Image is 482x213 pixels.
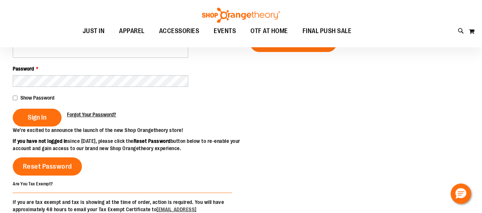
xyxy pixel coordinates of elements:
[13,137,241,152] p: since [DATE], please click the button below to re-enable your account and gain access to our bran...
[13,181,53,186] strong: Are You Tax Exempt?
[159,23,199,39] span: ACCESSORIES
[303,23,352,39] span: FINAL PUSH SALE
[13,66,34,72] span: Password
[243,23,295,40] a: OTF AT HOME
[67,112,116,117] span: Forgot Your Password?
[13,157,82,176] a: Reset Password
[250,23,288,39] span: OTF AT HOME
[13,138,68,144] strong: If you have not logged in
[134,138,171,144] strong: Reset Password
[23,162,72,170] span: Reset Password
[152,23,207,40] a: ACCESSORIES
[112,23,152,40] a: APPAREL
[119,23,145,39] span: APPAREL
[13,126,241,134] p: We’re excited to announce the launch of the new Shop Orangetheory store!
[214,23,236,39] span: EVENTS
[83,23,105,39] span: JUST IN
[295,23,359,40] a: FINAL PUSH SALE
[20,95,54,101] span: Show Password
[13,109,62,126] button: Sign In
[206,23,243,40] a: EVENTS
[67,111,116,118] a: Forgot Your Password?
[28,113,47,121] span: Sign In
[451,184,471,204] button: Hello, have a question? Let’s chat.
[201,8,281,23] img: Shop Orangetheory
[75,23,112,40] a: JUST IN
